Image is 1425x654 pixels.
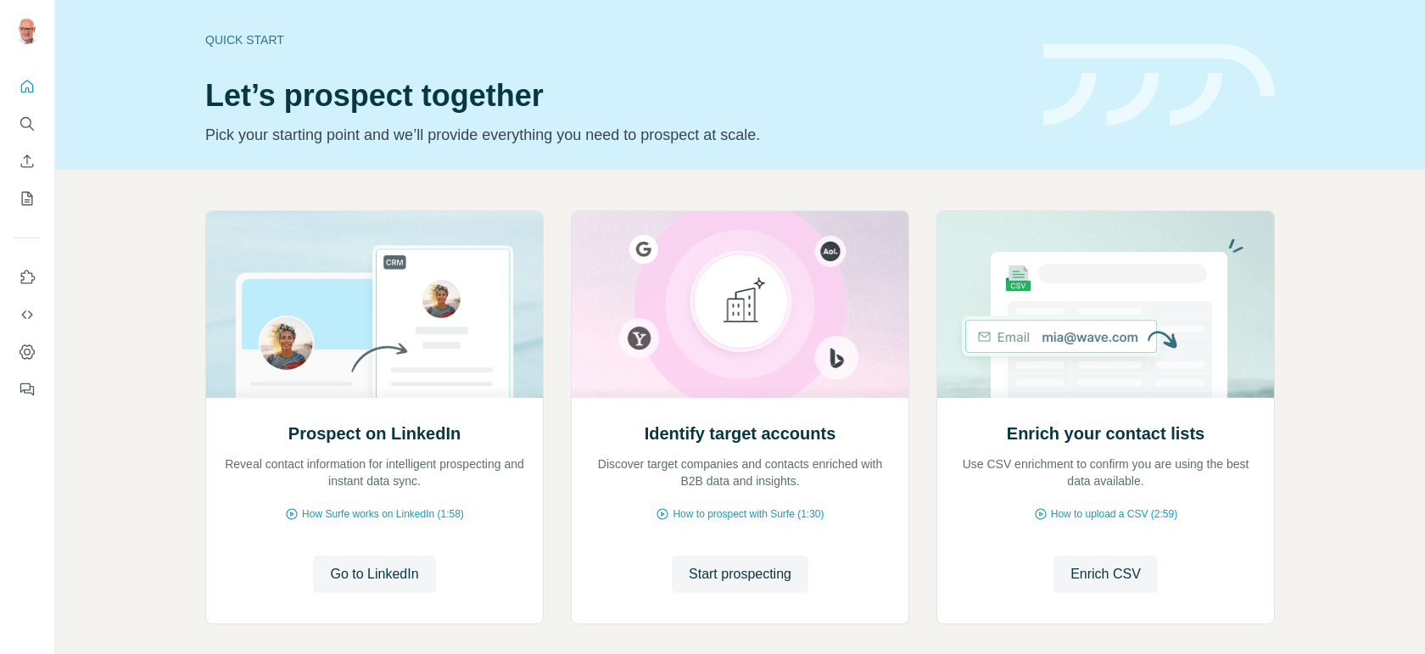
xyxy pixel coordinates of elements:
button: Use Surfe API [14,299,41,330]
span: Go to LinkedIn [330,564,418,584]
button: Start prospecting [672,556,808,593]
p: Reveal contact information for intelligent prospecting and instant data sync. [223,456,526,489]
span: How Surfe works on LinkedIn (1:58) [302,506,464,522]
button: Search [14,109,41,139]
h2: Prospect on LinkedIn [288,422,461,445]
h1: Let’s prospect together [205,79,1023,113]
img: Enrich your contact lists [936,211,1275,398]
button: Enrich CSV [14,146,41,176]
button: Go to LinkedIn [313,556,435,593]
h2: Identify target accounts [645,422,836,445]
button: My lists [14,183,41,214]
span: Start prospecting [689,564,791,584]
p: Discover target companies and contacts enriched with B2B data and insights. [589,456,891,489]
p: Use CSV enrichment to confirm you are using the best data available. [954,456,1257,489]
p: Pick your starting point and we’ll provide everything you need to prospect at scale. [205,123,1023,147]
h2: Enrich your contact lists [1007,422,1204,445]
span: How to prospect with Surfe (1:30) [673,506,824,522]
div: Quick start [205,31,1023,48]
button: Enrich CSV [1053,556,1158,593]
span: Enrich CSV [1070,564,1141,584]
img: Prospect on LinkedIn [205,211,544,398]
button: Quick start [14,71,41,102]
button: Feedback [14,374,41,405]
span: How to upload a CSV (2:59) [1051,506,1177,522]
button: Use Surfe on LinkedIn [14,262,41,293]
img: Identify target accounts [571,211,909,398]
button: Dashboard [14,337,41,367]
img: Avatar [14,17,41,44]
img: banner [1043,44,1275,126]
